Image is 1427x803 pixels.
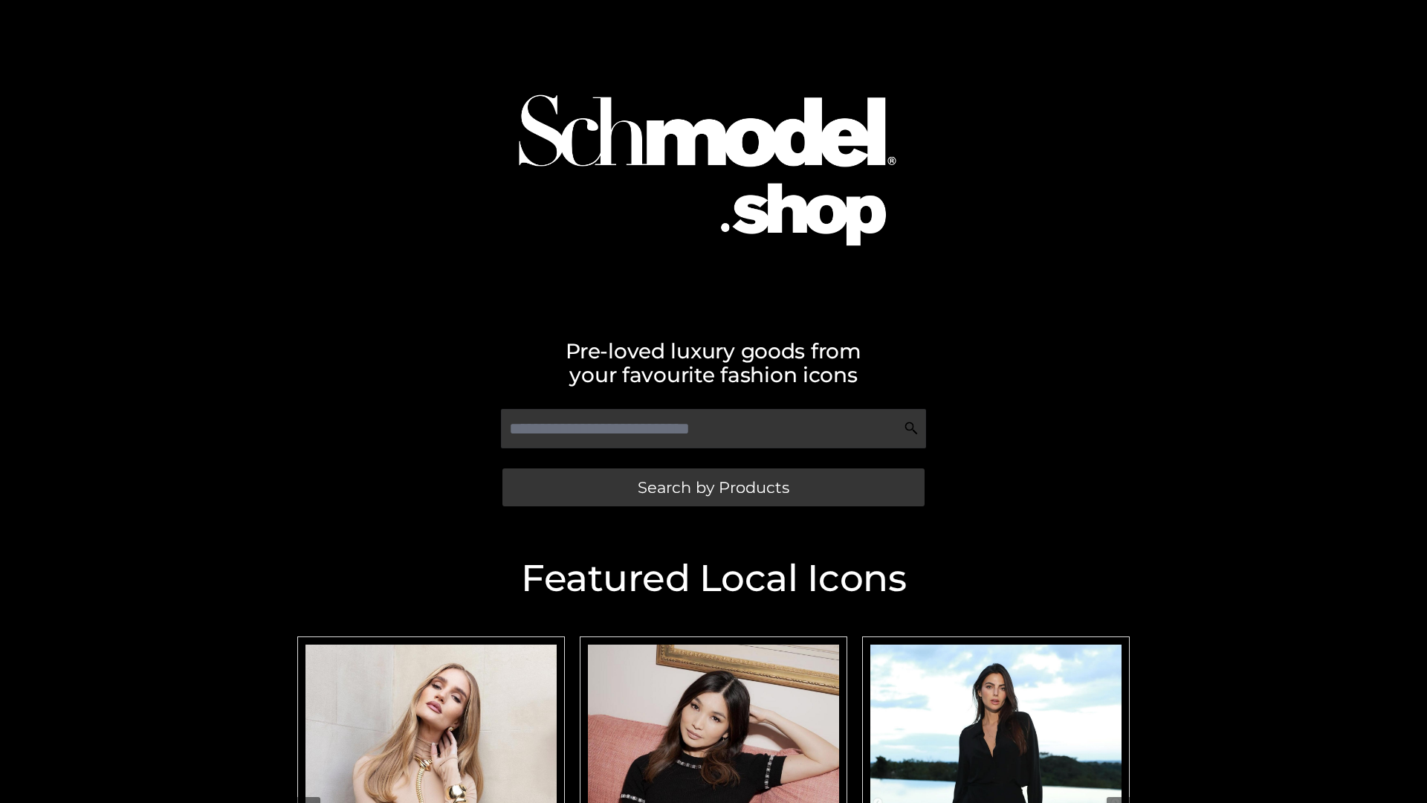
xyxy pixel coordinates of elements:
span: Search by Products [638,480,789,495]
h2: Pre-loved luxury goods from your favourite fashion icons [290,339,1137,387]
h2: Featured Local Icons​ [290,560,1137,597]
a: Search by Products [502,468,925,506]
img: Search Icon [904,421,919,436]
